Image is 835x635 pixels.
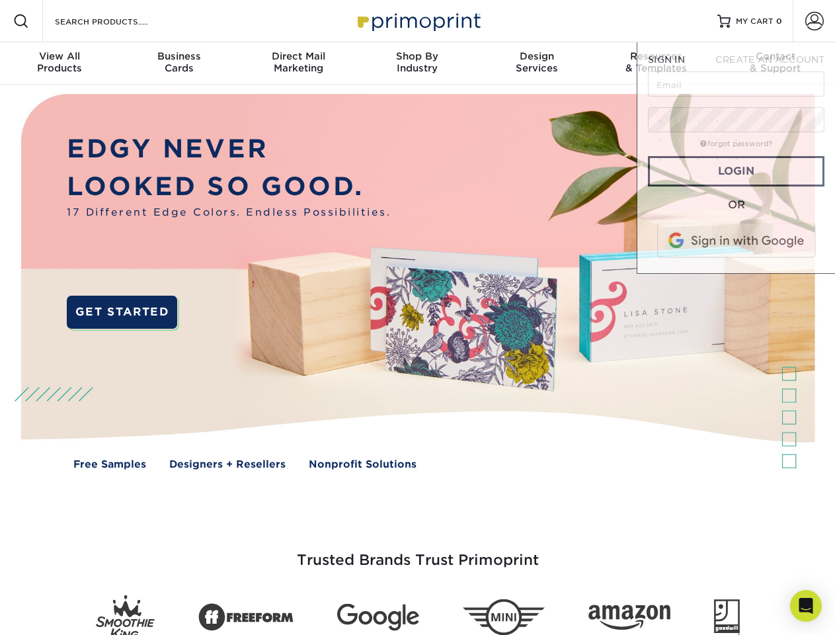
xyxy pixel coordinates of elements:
a: Nonprofit Solutions [309,457,417,472]
span: MY CART [736,16,774,27]
a: Designers + Resellers [169,457,286,472]
h3: Trusted Brands Trust Primoprint [31,520,805,585]
a: GET STARTED [67,296,177,329]
span: 0 [776,17,782,26]
p: LOOKED SO GOOD. [67,168,391,206]
a: Shop ByIndustry [358,42,477,85]
a: Direct MailMarketing [239,42,358,85]
img: Amazon [588,605,670,630]
a: BusinessCards [119,42,238,85]
a: Resources& Templates [596,42,715,85]
input: Email [648,71,824,97]
span: Shop By [358,50,477,62]
div: Industry [358,50,477,74]
span: Resources [596,50,715,62]
img: Goodwill [714,599,740,635]
a: Login [648,156,824,187]
div: Marketing [239,50,358,74]
span: 17 Different Edge Colors. Endless Possibilities. [67,205,391,220]
div: Cards [119,50,238,74]
p: EDGY NEVER [67,130,391,168]
span: SIGN IN [648,54,685,65]
span: Direct Mail [239,50,358,62]
img: Google [337,604,419,631]
iframe: Google Customer Reviews [3,595,112,630]
input: SEARCH PRODUCTS..... [54,13,182,29]
a: DesignServices [477,42,596,85]
span: CREATE AN ACCOUNT [715,54,824,65]
img: Primoprint [352,7,484,35]
a: Free Samples [73,457,146,472]
span: Design [477,50,596,62]
a: forgot password? [700,140,772,148]
div: Open Intercom Messenger [790,590,822,622]
div: Services [477,50,596,74]
div: & Templates [596,50,715,74]
span: Business [119,50,238,62]
div: OR [648,197,824,213]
